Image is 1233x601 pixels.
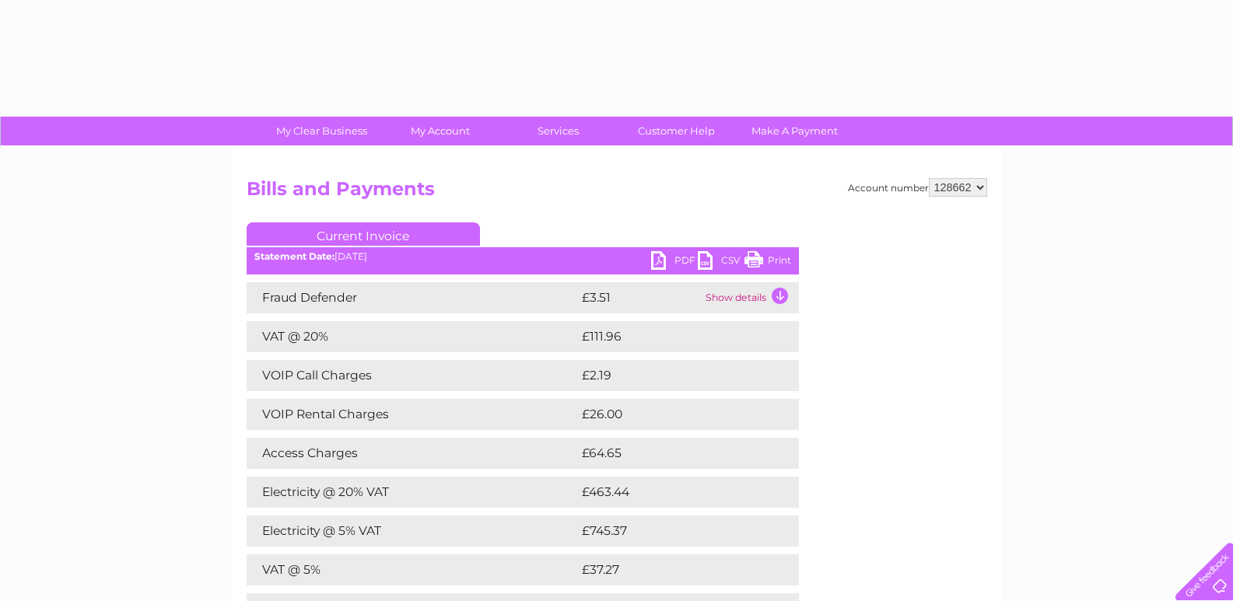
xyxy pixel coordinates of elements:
[578,399,769,430] td: £26.00
[254,250,335,262] b: Statement Date:
[730,117,859,145] a: Make A Payment
[578,282,702,313] td: £3.51
[247,554,578,585] td: VAT @ 5%
[744,251,791,274] a: Print
[247,321,578,352] td: VAT @ 20%
[578,438,768,469] td: £64.65
[578,477,772,508] td: £463.44
[247,438,578,469] td: Access Charges
[578,321,768,352] td: £111.96
[247,515,578,547] td: Electricity @ 5% VAT
[848,178,987,197] div: Account number
[578,515,771,547] td: £745.37
[578,554,766,585] td: £37.27
[247,399,578,430] td: VOIP Rental Charges
[247,477,578,508] td: Electricity @ 20% VAT
[247,178,987,208] h2: Bills and Payments
[376,117,504,145] a: My Account
[612,117,741,145] a: Customer Help
[702,282,799,313] td: Show details
[247,222,480,246] a: Current Invoice
[494,117,622,145] a: Services
[247,251,799,262] div: [DATE]
[247,282,578,313] td: Fraud Defender
[698,251,744,274] a: CSV
[578,360,761,391] td: £2.19
[651,251,698,274] a: PDF
[257,117,386,145] a: My Clear Business
[247,360,578,391] td: VOIP Call Charges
